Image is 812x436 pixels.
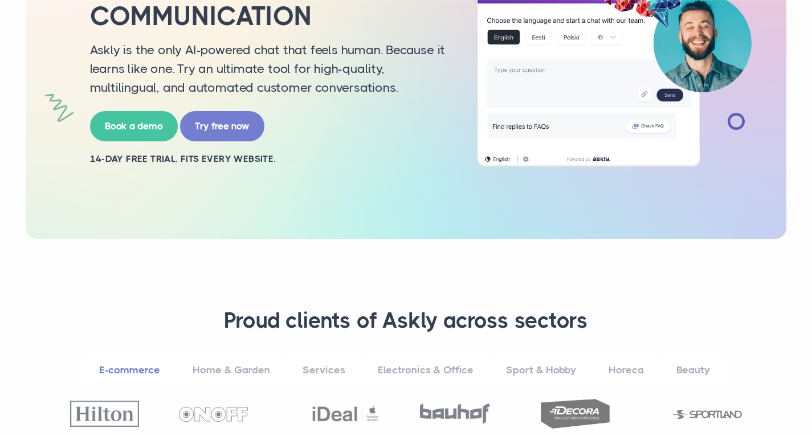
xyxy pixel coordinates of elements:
a: Sport & Hobby [491,354,591,386]
a: Try free now [180,111,264,141]
h2: 14-day free trial. Fits every website. [90,153,449,165]
a: Services [288,354,360,386]
h3: Proud clients of Askly across sectors [53,307,760,335]
a: E-commerce [84,354,175,386]
a: Horeca [594,354,659,386]
p: Askly is the only AI-powered chat that feels human. Because it learns like one. Try an ultimate t... [90,40,449,97]
a: Electronics & Office [363,354,488,386]
a: Beauty [662,354,725,386]
img: Sportland [673,410,742,419]
img: Ideal [311,401,380,427]
img: Hilton [70,401,139,426]
a: Book a demo [90,111,178,141]
a: Home & Garden [178,354,285,386]
img: Bauhof [420,404,489,424]
img: OnOff [179,407,248,422]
